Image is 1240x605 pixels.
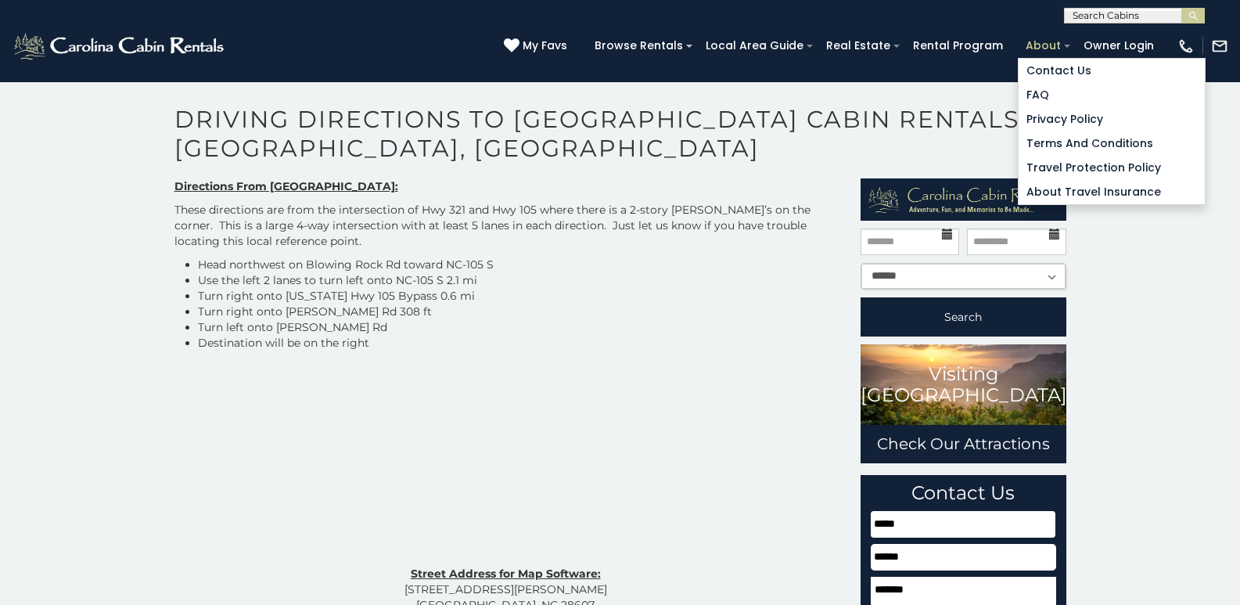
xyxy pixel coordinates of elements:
[698,34,811,58] a: Local Area Guide
[861,364,1066,405] h3: Visiting [GEOGRAPHIC_DATA]
[504,38,571,55] a: My Favs
[198,319,838,335] li: Turn left onto [PERSON_NAME] Rd
[198,304,838,319] li: Turn right onto [PERSON_NAME] Rd 308 ft
[861,425,1066,463] a: Check Our Attractions
[198,257,838,272] li: Head northwest on Blowing Rock Rd toward NC-105 S
[1076,34,1162,58] a: Owner Login
[1019,156,1205,180] a: Travel Protection Policy
[861,297,1066,337] button: Search
[198,272,838,288] li: Use the left 2 lanes to turn left onto NC-105 S 2.1 mi
[1019,83,1205,107] a: FAQ
[523,38,567,54] span: My Favs
[905,34,1011,58] a: Rental Program
[1019,107,1205,131] a: Privacy Policy
[163,105,1078,178] h1: Driving Directions to [GEOGRAPHIC_DATA] Cabin Rentals in [GEOGRAPHIC_DATA], [GEOGRAPHIC_DATA]
[818,34,898,58] a: Real Estate
[1019,59,1205,83] a: Contact Us
[587,34,691,58] a: Browse Rentals
[1211,38,1228,55] img: mail-regular-white.png
[198,335,838,351] li: Destination will be on the right
[174,179,398,193] u: Directions From [GEOGRAPHIC_DATA]:
[1019,180,1205,204] a: About Travel Insurance
[174,202,838,249] p: These directions are from the intersection of Hwy 321 and Hwy 105 where there is a 2-story [PERSO...
[198,288,838,304] li: Turn right onto [US_STATE] Hwy 105 Bypass 0.6 mi
[1018,34,1069,58] a: About
[871,483,1056,503] h3: Contact Us
[1019,131,1205,156] a: Terms and Conditions
[12,31,228,62] img: White-1-2.png
[1177,38,1195,55] img: phone-regular-white.png
[411,567,601,581] u: Street Address for Map Software:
